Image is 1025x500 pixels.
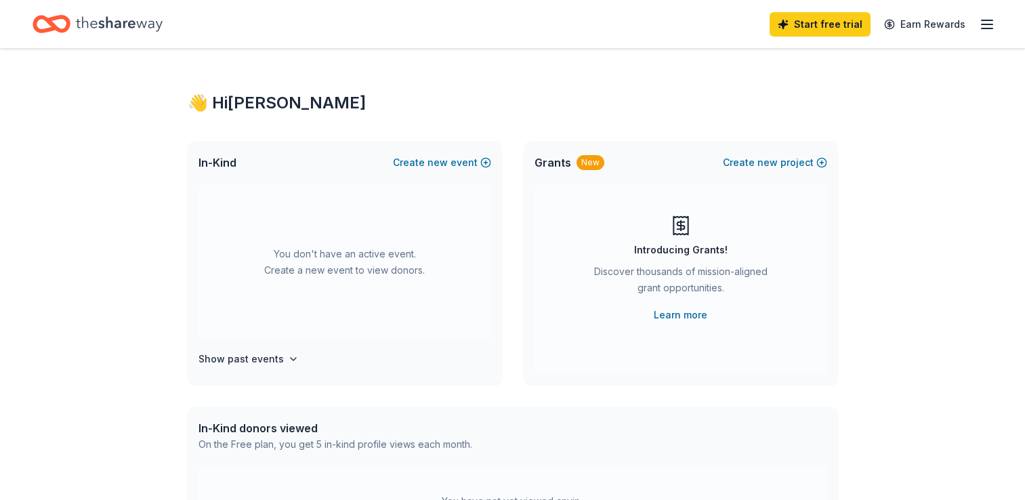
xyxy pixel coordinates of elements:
div: 👋 Hi [PERSON_NAME] [188,92,838,114]
h4: Show past events [198,351,284,367]
button: Createnewproject [723,154,827,171]
span: new [757,154,778,171]
a: Home [33,8,163,40]
div: You don't have an active event. Create a new event to view donors. [198,184,491,340]
span: new [427,154,448,171]
div: Discover thousands of mission-aligned grant opportunities. [589,264,773,301]
div: In-Kind donors viewed [198,420,472,436]
div: New [577,155,604,170]
div: On the Free plan, you get 5 in-kind profile views each month. [198,436,472,453]
a: Start free trial [770,12,871,37]
button: Show past events [198,351,299,367]
a: Learn more [654,307,707,323]
span: Grants [535,154,571,171]
span: In-Kind [198,154,236,171]
button: Createnewevent [393,154,491,171]
a: Earn Rewards [876,12,974,37]
div: Introducing Grants! [634,242,728,258]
